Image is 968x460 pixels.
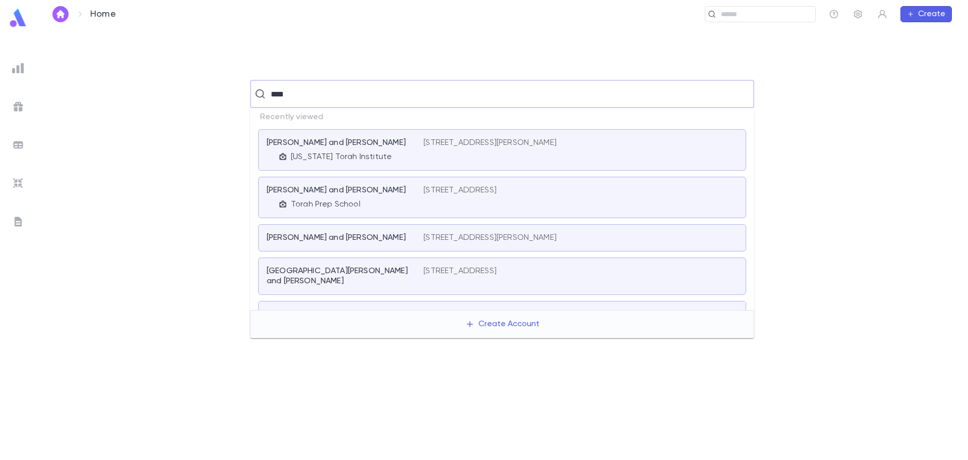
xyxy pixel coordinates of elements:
button: Create [900,6,952,22]
p: [PERSON_NAME] and [PERSON_NAME] [267,233,406,243]
p: Torah Prep School [291,199,360,210]
p: [PERSON_NAME] and [PERSON_NAME] [267,185,406,195]
p: [GEOGRAPHIC_DATA][PERSON_NAME] and [PERSON_NAME] [267,266,411,286]
p: [STREET_ADDRESS][PERSON_NAME] [423,138,557,148]
p: [STREET_ADDRESS][PERSON_NAME] [423,233,557,243]
p: [STREET_ADDRESS] [423,185,497,195]
p: [STREET_ADDRESS] [423,310,497,320]
img: batches_grey.339ca447c9d9533ef1741baa751efc33.svg [12,139,24,151]
img: imports_grey.530a8a0e642e233f2baf0ef88e8c9fcb.svg [12,177,24,189]
p: Home [90,9,116,20]
p: [STREET_ADDRESS] [423,266,497,276]
img: home_white.a664292cf8c1dea59945f0da9f25487c.svg [54,10,67,18]
button: Create Account [457,315,548,334]
p: [PERSON_NAME] and [PERSON_NAME] [267,310,406,320]
p: [PERSON_NAME] and [PERSON_NAME] [267,138,406,148]
p: Recently viewed [250,108,754,126]
img: logo [8,8,28,28]
img: campaigns_grey.99e729a5f7ee94e3726e6486bddda8f1.svg [12,100,24,113]
img: letters_grey.7941b92b52307dd3b8a917253454ce1c.svg [12,216,24,228]
p: [US_STATE] Torah Institute [291,152,392,162]
img: reports_grey.c525e4749d1bce6a11f5fe2a8de1b229.svg [12,62,24,74]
